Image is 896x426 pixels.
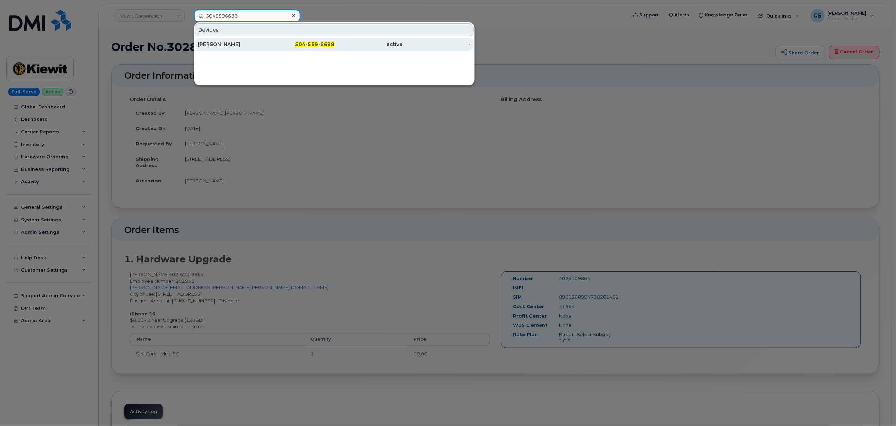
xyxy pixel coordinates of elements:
[195,38,474,51] a: [PERSON_NAME]504-559-6698active-
[334,41,403,48] div: active
[266,41,335,48] div: - -
[320,41,334,47] span: 6698
[308,41,318,47] span: 559
[295,41,306,47] span: 504
[195,23,474,36] div: Devices
[403,41,471,48] div: -
[198,41,266,48] div: [PERSON_NAME]
[865,395,891,421] iframe: Messenger Launcher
